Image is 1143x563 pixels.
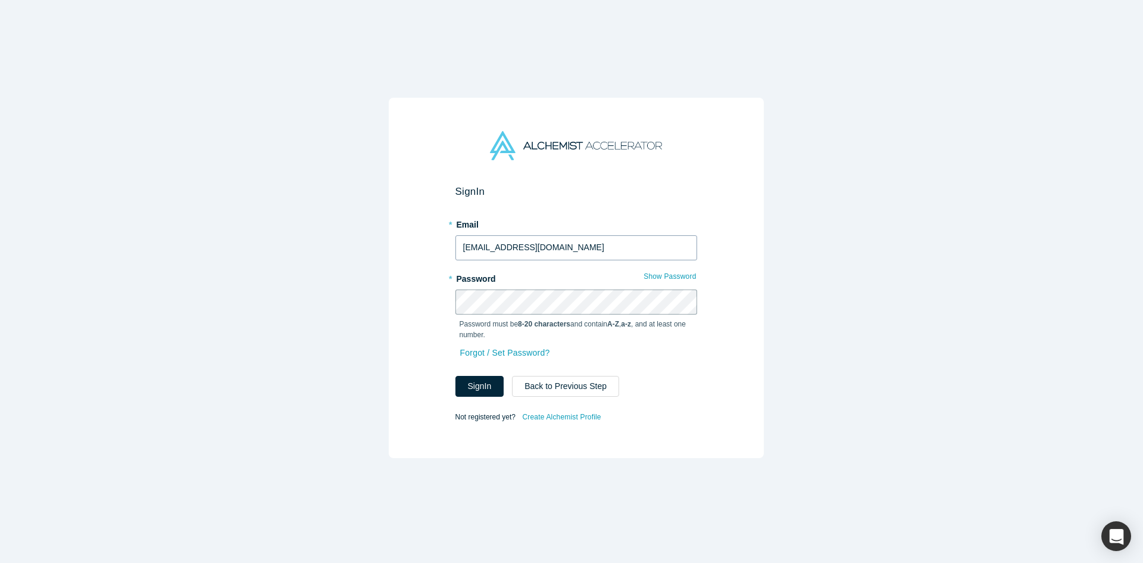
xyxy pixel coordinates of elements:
a: Forgot / Set Password? [460,343,551,363]
label: Email [455,214,697,231]
h2: Sign In [455,185,697,198]
label: Password [455,269,697,285]
strong: A-Z [607,320,619,328]
span: Not registered yet? [455,412,516,421]
strong: a-z [621,320,631,328]
p: Password must be and contain , , and at least one number. [460,319,693,340]
strong: 8-20 characters [518,320,570,328]
button: SignIn [455,376,504,397]
a: Create Alchemist Profile [521,409,601,425]
img: Alchemist Accelerator Logo [490,131,661,160]
button: Show Password [643,269,697,284]
button: Back to Previous Step [512,376,619,397]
